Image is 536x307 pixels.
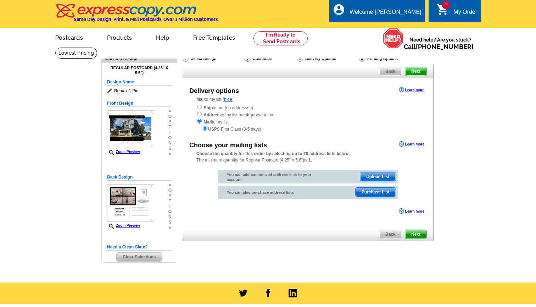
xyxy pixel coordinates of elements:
[74,17,219,22] h4: Same Day Design, Print, & Mail Postcards. Over 1 Million Customers.
[168,151,172,157] span: »
[168,225,172,230] span: »
[189,141,267,150] div: Choose your mailing lists
[168,141,172,146] span: n
[333,3,345,16] i: account_circle
[168,209,172,214] span: o
[168,146,172,151] span: s
[168,135,172,141] span: o
[404,36,477,50] span: Need help? Are you stuck?
[189,86,239,96] div: Delivery options
[182,29,246,45] a: Free Templates
[107,79,172,86] h5: Design Name
[168,114,172,119] span: o
[107,184,154,222] img: small-thumb.jpg
[168,188,172,193] span: o
[117,253,162,261] span: Clear Selections
[183,55,189,62] img: Select Design
[296,55,358,64] div: Delivery Options
[168,182,172,188] span: »
[107,224,140,227] a: Zoom Preview
[203,105,213,110] strong: Ship
[453,9,477,19] div: My Order
[404,43,474,50] span: Call
[218,186,320,197] div: You can also purchase address lists
[394,142,536,307] iframe: LiveChat chat widget
[356,188,396,196] span: Purchase List
[55,9,219,22] a: Same Day Design, Print, & Mail Postcards. Over 1 Million Customers.
[379,67,402,76] a: Back
[399,87,424,93] a: Learn more
[168,193,172,198] span: p
[358,55,421,62] div: Printing Options
[196,97,205,102] strong: Mail
[203,120,212,125] strong: Mail
[168,220,172,225] span: s
[245,55,251,62] img: Customize
[107,100,172,107] h5: Front Design
[405,67,426,76] span: Next
[107,150,140,154] a: Zoom Preview
[107,66,172,75] h4: Regular Postcard (4.25" x 5.6")
[350,9,421,19] div: Welcome [PERSON_NAME]
[360,172,395,181] span: Upload List
[107,174,172,181] h5: Back Design
[359,55,365,62] img: Printing Options & Summary
[182,150,433,163] div: The minimum quantity for Regular Postcard (4.25" x 5.6")is 1.
[102,55,177,62] div: Selected Design
[436,8,477,17] a: 1 shopping_cart My Order
[107,110,154,148] img: small-thumb.jpg
[182,55,244,64] div: Select Design
[245,113,253,117] strong: ship
[224,97,232,102] a: hide
[399,141,424,147] a: Learn more
[416,43,474,50] a: [PHONE_NUMBER]
[436,3,449,16] i: shopping_cart
[196,104,419,132] div: to me (no addresses) to my list but them to me to my list
[383,28,404,49] img: help
[244,55,296,64] div: Customize
[168,214,172,220] span: n
[168,198,172,204] span: t
[379,230,402,239] span: Back
[168,119,172,125] span: p
[168,125,172,130] span: t
[44,29,94,45] a: Postcards
[203,113,220,117] strong: Address
[168,130,172,135] span: i
[145,29,180,45] a: Help
[107,244,172,251] h5: Need a Clean Slate?
[442,1,450,9] span: 1
[379,230,402,239] a: Back
[196,151,350,156] strong: Choose the quantity for this order by selecting up to 20 address lists below.
[218,170,320,184] div: You can add customized address lists to your account
[168,109,172,114] span: »
[297,55,303,62] img: Delivery Options
[96,29,144,45] a: Products
[107,87,172,94] span: Remax 1 Pic
[196,125,419,132] div: USPS First Class (3-5 days)
[379,67,402,76] span: Back
[182,96,433,132] div: to my list ( )
[168,204,172,209] span: i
